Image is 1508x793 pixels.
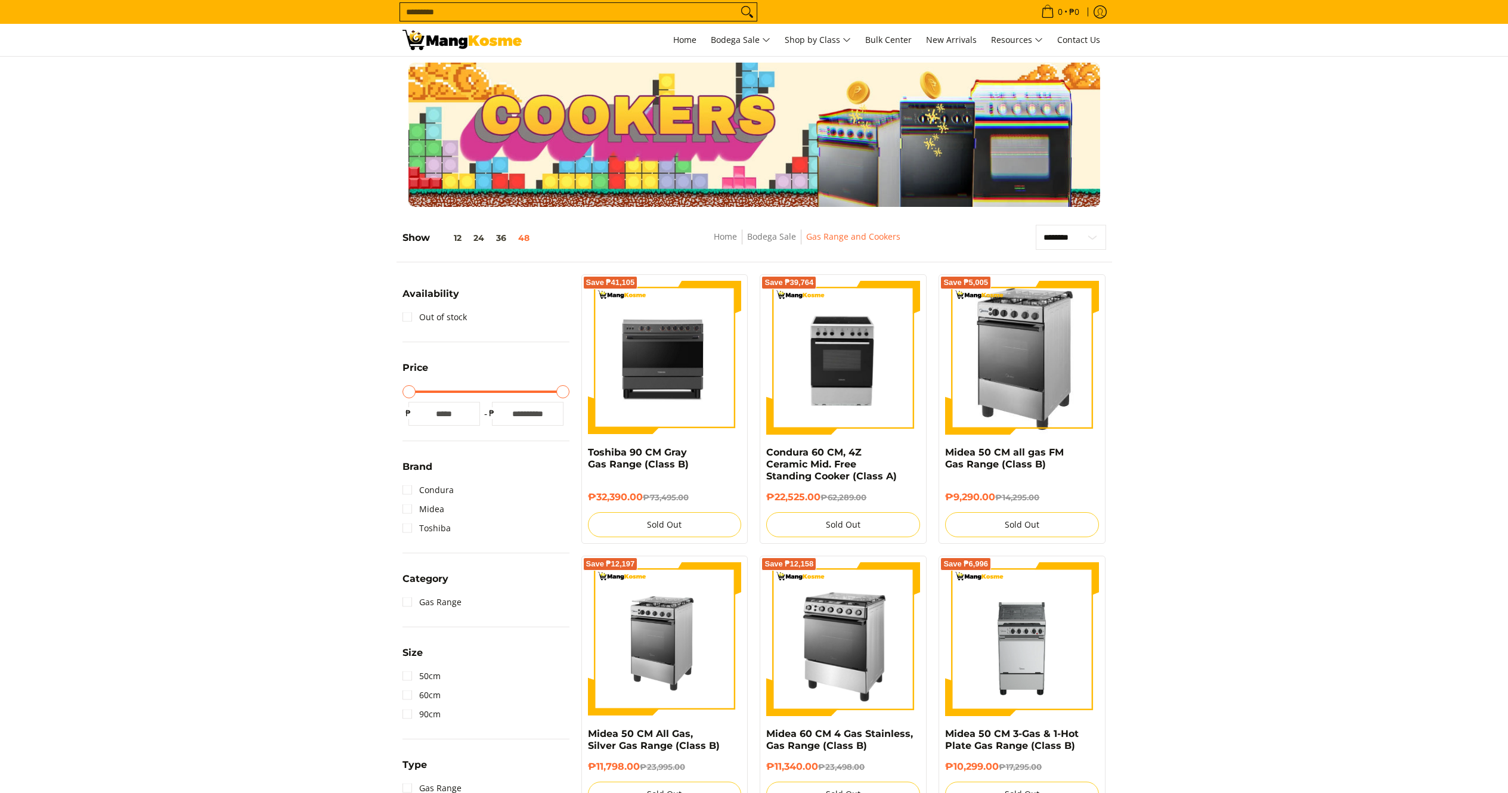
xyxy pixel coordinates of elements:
[963,281,1082,435] img: midea-50cm-4-burner-gas-range-silver-left-side-view-mang-kosme
[766,491,920,503] h6: ₱22,525.00
[402,760,427,779] summary: Open
[1067,8,1081,16] span: ₱0
[486,407,498,419] span: ₱
[402,686,441,705] a: 60cm
[1057,34,1100,45] span: Contact Us
[945,447,1064,470] a: Midea 50 CM all gas FM Gas Range (Class B)
[945,728,1079,751] a: Midea 50 CM 3-Gas & 1-Hot Plate Gas Range (Class B)
[402,519,451,538] a: Toshiba
[628,230,986,256] nav: Breadcrumbs
[766,281,920,435] img: Condura 60 CM, 4Z Ceramic Mid. Free Standing Cooker (Class A)
[588,281,742,433] img: toshiba-90-cm-5-burner-gas-range-gray-full-view-mang-kosme
[999,762,1042,772] del: ₱17,295.00
[766,761,920,773] h6: ₱11,340.00
[588,562,742,716] img: Midea 50 CM All Gas, Silver Gas Range (Class B)
[714,231,737,242] a: Home
[586,279,635,286] span: Save ₱41,105
[779,24,857,56] a: Shop by Class
[1038,5,1083,18] span: •
[738,3,757,21] button: Search
[766,562,920,716] img: midea-60cm-4-burner-stainless-gas-burner-full-view-mang-kosme
[818,762,865,772] del: ₱23,498.00
[534,24,1106,56] nav: Main Menu
[588,512,742,537] button: Sold Out
[945,491,1099,503] h6: ₱9,290.00
[865,34,912,45] span: Bulk Center
[705,24,776,56] a: Bodega Sale
[991,33,1043,48] span: Resources
[766,728,913,751] a: Midea 60 CM 4 Gas Stainless, Gas Range (Class B)
[711,33,770,48] span: Bodega Sale
[667,24,702,56] a: Home
[945,562,1099,716] img: midea-50cm-3-gas-and-1-hotplate-gas-burner-moonstone-black-full-front-view-mang-kosme
[643,492,689,502] del: ₱73,495.00
[1056,8,1064,16] span: 0
[402,648,423,658] span: Size
[402,500,444,519] a: Midea
[764,560,813,568] span: Save ₱12,158
[402,593,462,612] a: Gas Range
[402,308,467,327] a: Out of stock
[402,574,448,584] span: Category
[402,462,432,472] span: Brand
[766,512,920,537] button: Sold Out
[402,574,448,593] summary: Open
[945,761,1099,773] h6: ₱10,299.00
[588,761,742,773] h6: ₱11,798.00
[588,491,742,503] h6: ₱32,390.00
[402,667,441,686] a: 50cm
[402,648,423,667] summary: Open
[402,232,535,244] h5: Show
[995,492,1039,502] del: ₱14,295.00
[402,363,428,373] span: Price
[586,560,635,568] span: Save ₱12,197
[747,231,796,242] a: Bodega Sale
[640,762,685,772] del: ₱23,995.00
[402,760,427,770] span: Type
[402,30,522,50] img: Gas Cookers &amp; Rangehood l Mang Kosme: Home Appliances Warehouse Sale
[402,289,459,299] span: Availability
[943,560,988,568] span: Save ₱6,996
[588,728,720,751] a: Midea 50 CM All Gas, Silver Gas Range (Class B)
[859,24,918,56] a: Bulk Center
[764,279,813,286] span: Save ₱39,764
[402,407,414,419] span: ₱
[402,705,441,724] a: 90cm
[943,279,988,286] span: Save ₱5,005
[926,34,977,45] span: New Arrivals
[490,233,512,243] button: 36
[402,289,459,308] summary: Open
[806,231,900,242] a: Gas Range and Cookers
[785,33,851,48] span: Shop by Class
[985,24,1049,56] a: Resources
[512,233,535,243] button: 48
[673,34,696,45] span: Home
[1051,24,1106,56] a: Contact Us
[820,492,866,502] del: ₱62,289.00
[467,233,490,243] button: 24
[402,462,432,481] summary: Open
[402,481,454,500] a: Condura
[945,512,1099,537] button: Sold Out
[920,24,983,56] a: New Arrivals
[766,447,897,482] a: Condura 60 CM, 4Z Ceramic Mid. Free Standing Cooker (Class A)
[430,233,467,243] button: 12
[402,363,428,382] summary: Open
[588,447,689,470] a: Toshiba 90 CM Gray Gas Range (Class B)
